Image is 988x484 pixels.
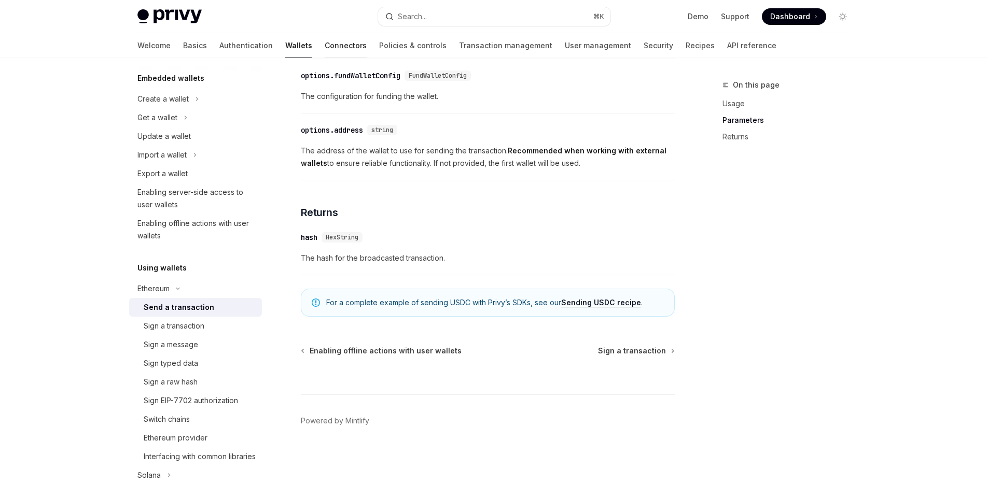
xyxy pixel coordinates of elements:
a: Recipes [686,33,715,58]
a: Sending USDC recipe [561,298,641,307]
img: light logo [137,9,202,24]
div: Get a wallet [137,111,177,124]
button: Toggle Get a wallet section [129,108,262,127]
a: Transaction management [459,33,552,58]
span: For a complete example of sending USDC with Privy’s SDKs, see our . [326,297,664,308]
div: options.fundWalletConfig [301,70,400,81]
a: Ethereum provider [129,429,262,447]
div: options.address [301,125,363,135]
a: Returns [722,129,859,145]
span: string [371,126,393,134]
button: Toggle dark mode [834,8,851,25]
a: Connectors [325,33,367,58]
div: Update a wallet [137,130,191,143]
a: Enabling server-side access to user wallets [129,183,262,214]
a: Dashboard [762,8,826,25]
div: Create a wallet [137,93,189,105]
span: The address of the wallet to use for sending the transaction. to ensure reliable functionality. I... [301,145,675,169]
h5: Using wallets [137,262,187,274]
a: Authentication [219,33,273,58]
a: Sign a message [129,335,262,354]
div: Import a wallet [137,149,187,161]
a: Demo [688,11,708,22]
a: Sign EIP-7702 authorization [129,391,262,410]
span: The configuration for funding the wallet. [301,90,675,103]
div: Enabling offline actions with user wallets [137,217,256,242]
span: Enabling offline actions with user wallets [310,346,462,356]
div: Interfacing with common libraries [144,450,256,463]
div: Sign a raw hash [144,376,198,388]
div: Sign EIP-7702 authorization [144,394,238,407]
a: Security [644,33,673,58]
a: Enabling offline actions with user wallets [129,214,262,245]
a: Interfacing with common libraries [129,447,262,466]
button: Open search [378,7,610,26]
span: ⌘ K [593,12,604,21]
a: Switch chains [129,410,262,429]
div: Ethereum provider [144,432,207,444]
div: hash [301,232,317,243]
div: Search... [398,10,427,23]
div: Send a transaction [144,301,214,314]
a: API reference [727,33,776,58]
a: Welcome [137,33,171,58]
span: Returns [301,205,338,220]
span: On this page [733,79,780,91]
a: Update a wallet [129,127,262,146]
div: Export a wallet [137,167,188,180]
a: Send a transaction [129,298,262,317]
a: Policies & controls [379,33,447,58]
a: Parameters [722,112,859,129]
div: Switch chains [144,413,190,425]
a: Basics [183,33,207,58]
a: Support [721,11,749,22]
span: FundWalletConfig [409,72,467,80]
button: Toggle Ethereum section [129,279,262,298]
span: The hash for the broadcasted transaction. [301,252,675,264]
div: Sign typed data [144,357,198,369]
a: Export a wallet [129,164,262,183]
a: Sign a raw hash [129,373,262,391]
div: Enabling server-side access to user wallets [137,186,256,211]
button: Toggle Import a wallet section [129,146,262,164]
a: Sign a transaction [129,317,262,335]
a: Powered by Mintlify [301,416,369,426]
div: Ethereum [137,282,170,295]
a: Sign a transaction [598,346,674,356]
a: User management [565,33,631,58]
button: Toggle Create a wallet section [129,90,262,108]
span: Dashboard [770,11,810,22]
span: HexString [326,233,358,241]
div: Sign a transaction [144,320,204,332]
div: Solana [137,469,161,481]
a: Usage [722,95,859,112]
svg: Note [312,298,320,307]
a: Sign typed data [129,354,262,373]
a: Wallets [285,33,312,58]
span: Sign a transaction [598,346,666,356]
div: Sign a message [144,338,198,351]
h5: Embedded wallets [137,72,204,84]
a: Enabling offline actions with user wallets [302,346,462,356]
